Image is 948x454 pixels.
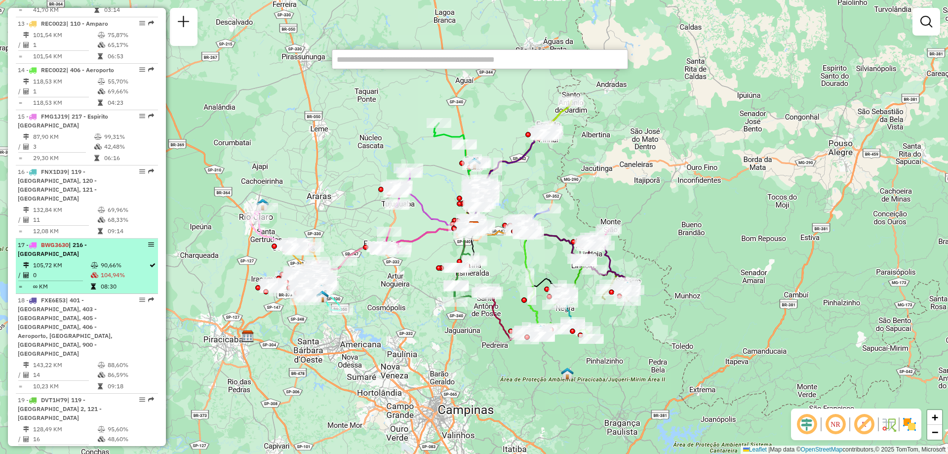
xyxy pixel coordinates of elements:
[33,77,97,86] td: 118,53 KM
[148,397,154,403] em: Rota exportada
[33,226,97,236] td: 12,08 KM
[98,436,105,442] i: % de utilização da cubagem
[41,20,66,27] span: REC0023
[902,416,917,432] img: Exibir/Ocultar setores
[852,413,876,436] span: Exibir rótulo
[41,66,66,74] span: REC0022
[621,281,634,294] img: Socoro
[741,446,948,454] div: Map data © contributors,© 2025 TomTom, Microsoft
[33,5,94,15] td: 41,70 KM
[33,370,97,380] td: 14
[91,262,98,268] i: % de utilização do peso
[98,88,105,94] i: % de utilização da cubagem
[94,7,99,13] i: Tempo total em rota
[98,79,105,84] i: % de utilização do peso
[33,205,97,215] td: 132,84 KM
[33,381,97,391] td: 10,23 KM
[18,296,113,357] span: 18 -
[148,67,154,73] em: Rota exportada
[23,42,29,48] i: Total de Atividades
[107,77,154,86] td: 55,70%
[534,325,547,337] img: Amparo
[104,142,154,152] td: 42,48%
[104,5,154,15] td: 03:14
[18,86,23,96] td: /
[18,241,87,257] span: | 216 - [GEOGRAPHIC_DATA]
[801,446,843,453] a: OpenStreetMap
[33,51,97,61] td: 101,54 KM
[98,42,105,48] i: % de utilização da cubagem
[107,360,154,370] td: 88,60%
[33,142,94,152] td: 3
[18,370,23,380] td: /
[148,113,154,119] em: Rota exportada
[107,381,154,391] td: 09:18
[139,20,145,26] em: Opções
[66,20,108,27] span: | 110 - Amparo
[33,30,97,40] td: 101,54 KM
[23,272,29,278] i: Total de Atividades
[23,207,29,213] i: Distância Total
[18,98,23,108] td: =
[468,221,480,234] img: CDD Mogi Mirim
[768,446,770,453] span: |
[18,434,23,444] td: /
[33,424,97,434] td: 128,49 KM
[91,272,98,278] i: % de utilização da cubagem
[94,134,102,140] i: % de utilização do peso
[18,20,108,27] span: 13 -
[23,144,29,150] i: Total de Atividades
[98,228,103,234] i: Tempo total em rota
[33,282,90,291] td: ∞ KM
[23,262,29,268] i: Distância Total
[18,168,97,202] span: | 119 - [GEOGRAPHIC_DATA], 120 - [GEOGRAPHIC_DATA], 121 - [GEOGRAPHIC_DATA]
[148,20,154,26] em: Rota exportada
[18,241,87,257] span: 17 -
[18,282,23,291] td: =
[139,67,145,73] em: Opções
[33,86,97,96] td: 1
[107,40,154,50] td: 65,17%
[743,446,767,453] a: Leaflet
[316,290,329,303] img: PA - Limeira
[139,168,145,174] em: Opções
[150,262,156,268] i: Rota otimizada
[18,113,108,129] span: | 217 - Espirito [GEOGRAPHIC_DATA]
[98,362,105,368] i: % de utilização do peso
[107,370,154,380] td: 86,59%
[23,426,29,432] i: Distância Total
[174,12,194,34] a: Nova sessão e pesquisa
[18,153,23,163] td: =
[33,270,90,280] td: 0
[66,66,114,74] span: | 406 - Aeroporto
[881,416,897,432] img: Fluxo de ruas
[23,32,29,38] i: Distância Total
[23,436,29,442] i: Total de Atividades
[795,413,819,436] span: Ocultar deslocamento
[18,381,23,391] td: =
[94,144,102,150] i: % de utilização da cubagem
[18,396,102,421] span: 19 -
[104,132,154,142] td: 99,31%
[148,242,154,248] em: Opções
[41,241,69,248] span: BWG3630
[98,53,103,59] i: Tempo total em rota
[41,168,67,175] span: FNX1D39
[91,284,96,289] i: Tempo total em rota
[33,260,90,270] td: 105,72 KM
[148,297,154,303] em: Rota exportada
[41,296,66,304] span: FXE6E53
[107,226,154,236] td: 09:14
[18,40,23,50] td: /
[33,434,97,444] td: 16
[23,79,29,84] i: Distância Total
[139,297,145,303] em: Opções
[561,367,574,380] img: Tuiuti
[927,410,942,425] a: Zoom in
[98,100,103,106] i: Tempo total em rota
[916,12,936,32] a: Exibir filtros
[98,372,105,378] i: % de utilização da cubagem
[107,86,154,96] td: 69,66%
[33,40,97,50] td: 1
[241,330,254,343] img: CDD Piracicaba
